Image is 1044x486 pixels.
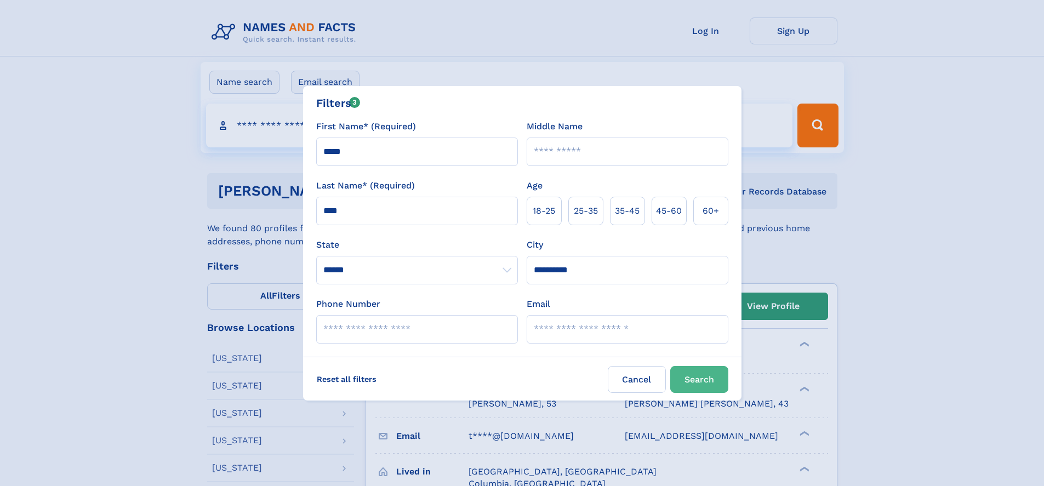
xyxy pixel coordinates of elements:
label: Email [527,298,550,311]
label: Last Name* (Required) [316,179,415,192]
label: First Name* (Required) [316,120,416,133]
label: City [527,238,543,251]
button: Search [670,366,728,393]
span: 60+ [703,204,719,218]
label: State [316,238,518,251]
label: Age [527,179,543,192]
div: Filters [316,95,361,111]
label: Middle Name [527,120,583,133]
label: Cancel [608,366,666,393]
span: 45‑60 [656,204,682,218]
label: Phone Number [316,298,380,311]
label: Reset all filters [310,366,384,392]
span: 18‑25 [533,204,555,218]
span: 25‑35 [574,204,598,218]
span: 35‑45 [615,204,640,218]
